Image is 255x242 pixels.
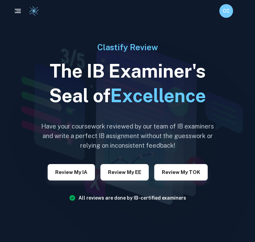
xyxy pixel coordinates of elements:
img: Clastify logo [29,6,39,16]
h6: Have your coursework reviewed by our team of IB examiners and write a perfect IB assignment witho... [38,122,217,150]
button: CC [219,4,233,18]
h6: Clastify Review [38,41,217,53]
h6: CC [222,7,230,15]
h1: The IB Examiner's Seal of [38,59,217,108]
button: Review my IA [48,164,95,180]
span: Excellence [110,85,206,106]
button: Review my TOK [154,164,208,180]
button: Review my EE [100,164,149,180]
a: All reviews are done by IB-certified examiners [78,195,186,201]
a: Clastify logo [25,6,39,16]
